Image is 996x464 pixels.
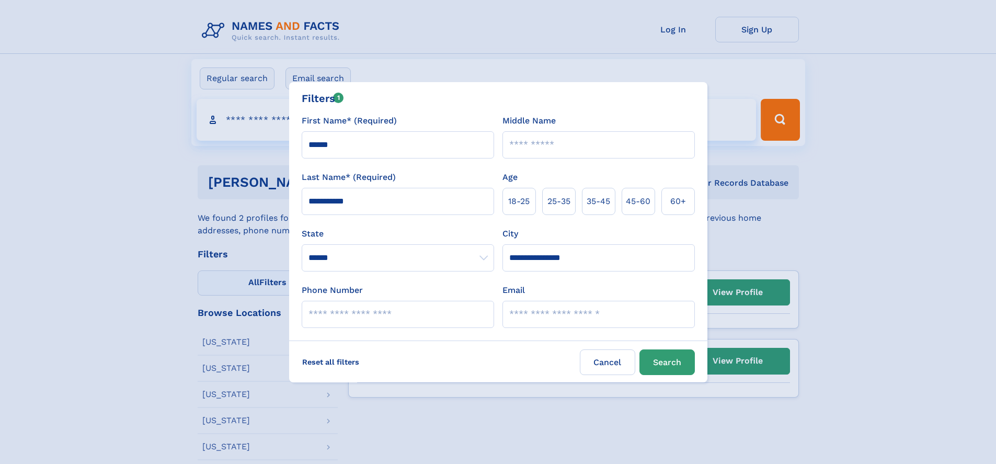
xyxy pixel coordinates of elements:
span: 45‑60 [626,195,650,208]
label: First Name* (Required) [302,115,397,127]
span: 35‑45 [587,195,610,208]
label: Age [502,171,518,184]
label: Cancel [580,349,635,375]
label: City [502,228,518,240]
button: Search [639,349,695,375]
label: Email [502,284,525,297]
label: Last Name* (Required) [302,171,396,184]
label: Reset all filters [295,349,366,375]
span: 60+ [670,195,686,208]
span: 18‑25 [508,195,530,208]
span: 25‑35 [547,195,570,208]
div: Filters [302,90,344,106]
label: State [302,228,494,240]
label: Phone Number [302,284,363,297]
label: Middle Name [502,115,556,127]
